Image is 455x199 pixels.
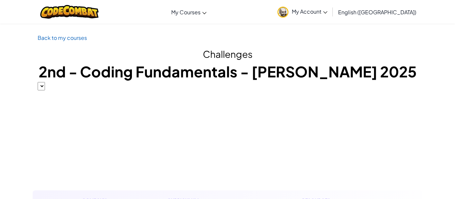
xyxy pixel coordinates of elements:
[274,1,331,22] a: My Account
[168,3,210,21] a: My Courses
[171,9,201,16] span: My Courses
[38,61,417,82] h1: 2nd - Coding Fundamentals - [PERSON_NAME] 2025
[40,5,99,19] img: CodeCombat logo
[38,34,87,41] a: Back to my courses
[292,8,327,15] span: My Account
[338,9,416,16] span: English ([GEOGRAPHIC_DATA])
[38,47,417,61] h2: Challenges
[335,3,420,21] a: English ([GEOGRAPHIC_DATA])
[277,7,288,18] img: avatar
